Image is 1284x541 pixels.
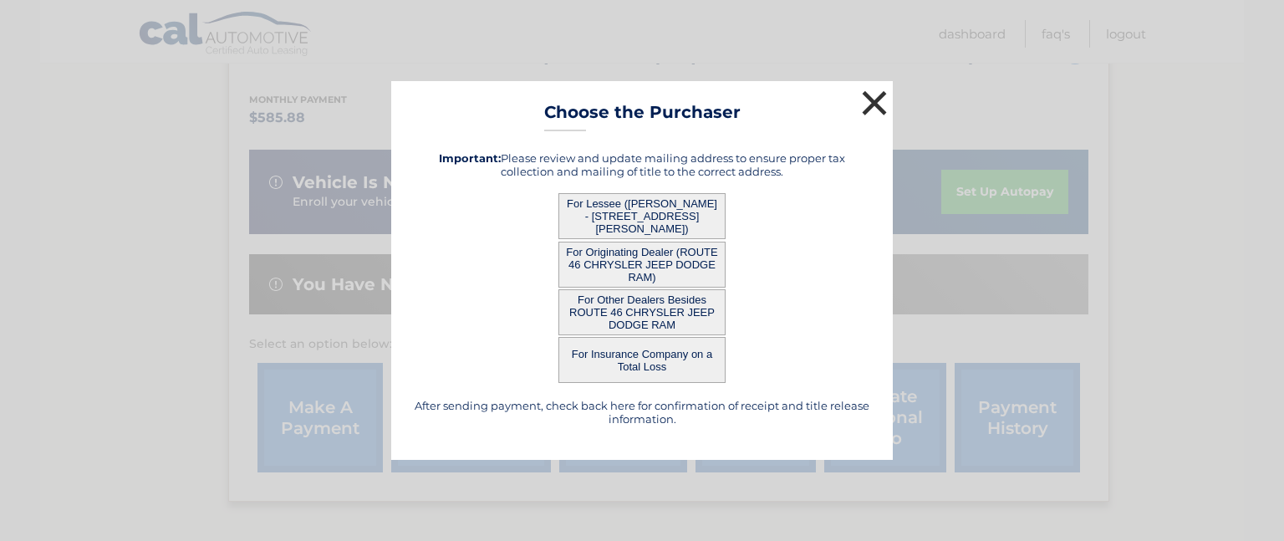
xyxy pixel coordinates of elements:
[558,242,726,288] button: For Originating Dealer (ROUTE 46 CHRYSLER JEEP DODGE RAM)
[558,193,726,239] button: For Lessee ([PERSON_NAME] - [STREET_ADDRESS][PERSON_NAME])
[558,337,726,383] button: For Insurance Company on a Total Loss
[558,289,726,335] button: For Other Dealers Besides ROUTE 46 CHRYSLER JEEP DODGE RAM
[544,102,741,131] h3: Choose the Purchaser
[412,399,872,426] h5: After sending payment, check back here for confirmation of receipt and title release information.
[439,151,501,165] strong: Important:
[412,151,872,178] h5: Please review and update mailing address to ensure proper tax collection and mailing of title to ...
[858,86,891,120] button: ×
